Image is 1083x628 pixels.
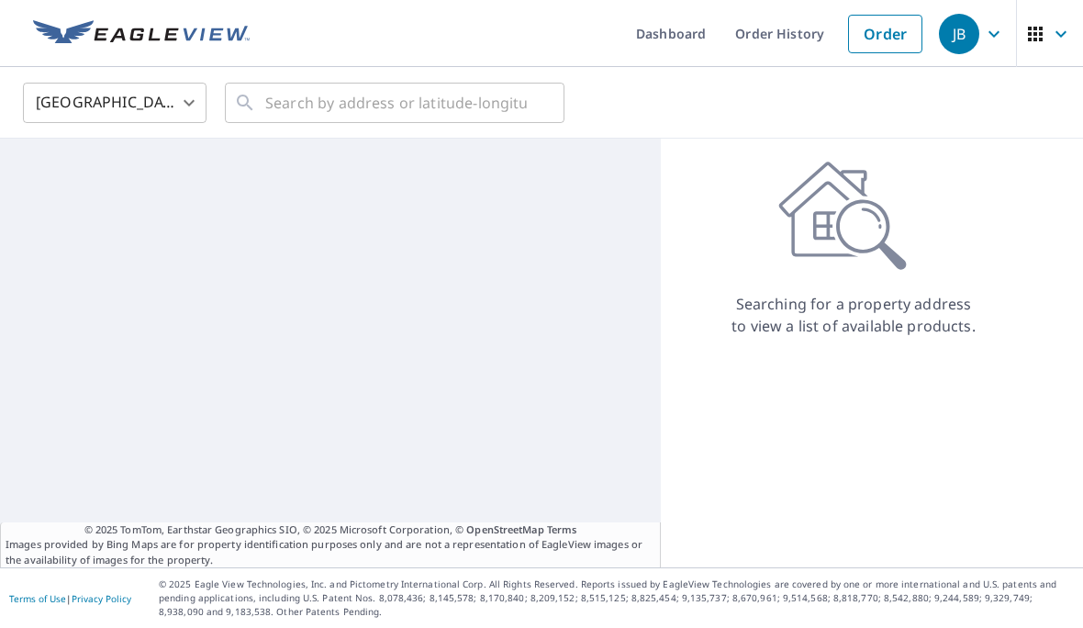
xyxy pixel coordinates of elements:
img: EV Logo [33,20,250,48]
a: Terms of Use [9,592,66,605]
div: [GEOGRAPHIC_DATA] [23,77,207,129]
p: | [9,593,131,604]
a: OpenStreetMap [466,522,543,536]
a: Order [848,15,922,53]
p: © 2025 Eagle View Technologies, Inc. and Pictometry International Corp. All Rights Reserved. Repo... [159,578,1074,619]
span: © 2025 TomTom, Earthstar Geographics SIO, © 2025 Microsoft Corporation, © [84,522,577,538]
a: Terms [547,522,577,536]
p: Searching for a property address to view a list of available products. [731,293,977,337]
a: Privacy Policy [72,592,131,605]
div: JB [939,14,979,54]
input: Search by address or latitude-longitude [265,77,527,129]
